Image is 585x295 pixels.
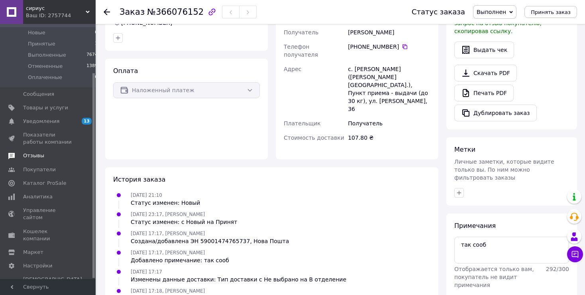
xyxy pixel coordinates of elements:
span: Выполнен [477,9,506,15]
span: Новые [28,29,45,36]
div: 107.80 ₴ [346,131,432,145]
span: Метки [454,146,475,153]
span: Каталог ProSale [23,180,66,187]
span: Сообщения [23,91,54,98]
span: №366076152 [147,7,204,17]
div: Вернуться назад [104,8,110,16]
span: Стоимость доставки [284,135,344,141]
span: 1 [95,40,98,48]
span: Аналитика [23,193,53,200]
span: Получатель [284,29,318,36]
div: Статус изменен: с Новый на Принят [131,218,237,226]
span: Управление сайтом [23,207,74,221]
span: [DATE] 17:18, [PERSON_NAME] [131,288,205,294]
span: Уведомления [23,118,59,125]
button: Дублировать заказ [454,105,537,121]
span: 13 [82,118,92,125]
a: Печать PDF [454,85,514,101]
span: 292 / 300 [546,266,569,272]
span: Примечания [454,222,496,230]
span: [DATE] 23:17, [PERSON_NAME] [131,212,205,217]
div: Создана/добавлена ЭН 59001474765737, Нова Пошта [131,237,289,245]
span: Покупатели [23,166,56,173]
span: Личные заметки, которые видите только вы. По ним можно фильтровать заказы [454,158,554,181]
span: Принятые [28,40,55,48]
span: [DATE] 21:10 [131,192,162,198]
span: Отображается только вам, покупатель не видит примечания [454,266,534,288]
div: [PHONE_NUMBER] [348,43,430,51]
button: Выдать чек [454,42,514,58]
div: Изменены данные доставки: Тип доставки с Не выбрано на В отделение [131,275,346,283]
span: сириус [26,5,86,12]
span: Показатели работы компании [23,131,74,146]
span: Оплата [113,67,138,75]
span: Телефон получателя [284,44,318,58]
textarea: так сооб [454,237,569,263]
button: Принять заказ [524,6,577,18]
span: 7674 [86,51,98,59]
div: Статус изменен: Новый [131,199,200,207]
span: Принять заказ [531,9,571,15]
span: Товары и услуги [23,104,68,111]
span: Маркет [23,249,43,256]
span: 0 [95,29,98,36]
span: Настройки [23,262,52,269]
span: Плательщик [284,120,321,127]
div: Ваш ID: 2757744 [26,12,96,19]
span: У вас есть 28 дней, чтобы отправить запрос на отзыв покупателю, скопировав ссылку. [454,12,563,34]
span: [DATE] 17:17, [PERSON_NAME] [131,250,205,255]
span: Отмененные [28,63,63,70]
button: Чат с покупателем [567,246,583,262]
span: Адрес [284,66,301,72]
div: Статус заказа [412,8,465,16]
span: [DATE] 17:17 [131,269,162,275]
span: Заказ [120,7,145,17]
div: с. [PERSON_NAME] ([PERSON_NAME][GEOGRAPHIC_DATA].), Пункт приема - выдачи (до 30 кг), ул. [PERSON... [346,62,432,116]
span: 0 [95,74,98,81]
a: Скачать PDF [454,65,517,81]
span: Отзывы [23,152,44,159]
span: Оплаченные [28,74,62,81]
div: Получатель [346,116,432,131]
div: Добавлено примечание: так сооб [131,256,229,264]
div: [PERSON_NAME] [346,25,432,40]
span: 1389 [86,63,98,70]
span: Кошелек компании [23,228,74,242]
span: Выполненные [28,51,66,59]
span: История заказа [113,176,165,183]
span: [DATE] 17:17, [PERSON_NAME] [131,231,205,236]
